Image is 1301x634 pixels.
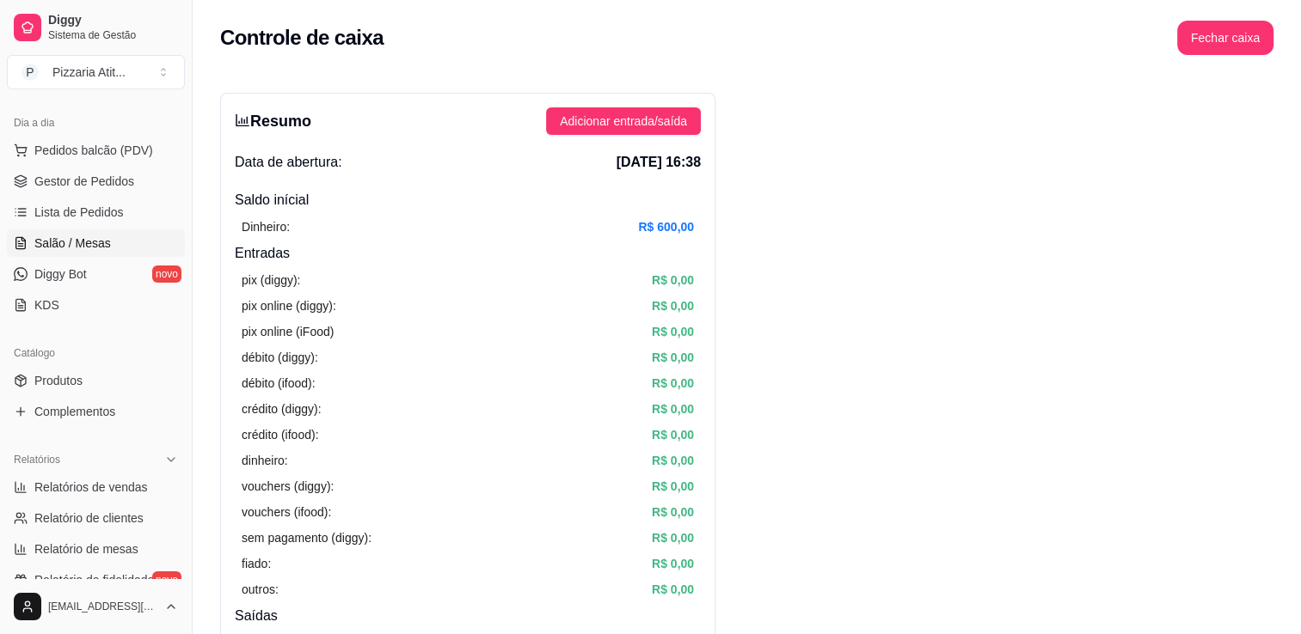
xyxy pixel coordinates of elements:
span: bar-chart [235,113,250,128]
a: Lista de Pedidos [7,198,185,226]
article: sem pagamento (diggy): [242,528,371,547]
article: R$ 0,00 [652,425,694,444]
span: Relatório de clientes [34,509,144,527]
span: P [21,64,39,81]
span: Produtos [34,372,83,389]
article: pix online (iFood) [242,322,334,341]
span: Complementos [34,403,115,420]
article: débito (ifood): [242,374,316,393]
article: R$ 0,00 [652,580,694,599]
button: Fechar caixa [1177,21,1273,55]
article: débito (diggy): [242,348,318,367]
article: pix online (diggy): [242,296,336,315]
span: [DATE] 16:38 [617,152,701,173]
span: Relatório de fidelidade [34,571,154,588]
span: Salão / Mesas [34,235,111,252]
article: outros: [242,580,279,599]
span: Sistema de Gestão [48,28,178,42]
span: Gestor de Pedidos [34,173,134,190]
a: Diggy Botnovo [7,260,185,288]
button: Pedidos balcão (PDV) [7,137,185,164]
span: Pedidos balcão (PDV) [34,142,153,159]
a: Relatório de fidelidadenovo [7,566,185,594]
span: Relatórios de vendas [34,479,148,496]
article: R$ 0,00 [652,322,694,341]
span: Data de abertura: [235,152,342,173]
article: Dinheiro: [242,217,290,236]
article: R$ 0,00 [652,528,694,547]
a: Relatório de clientes [7,504,185,532]
a: KDS [7,291,185,319]
article: R$ 0,00 [652,271,694,290]
button: Select a team [7,55,185,89]
span: Adicionar entrada/saída [560,112,687,131]
article: R$ 0,00 [652,374,694,393]
article: R$ 0,00 [652,451,694,470]
span: Relatório de mesas [34,540,138,558]
a: Complementos [7,398,185,425]
article: R$ 0,00 [652,554,694,573]
h4: Entradas [235,243,701,264]
span: Relatórios [14,453,60,466]
span: Lista de Pedidos [34,204,124,221]
span: KDS [34,296,59,314]
article: vouchers (diggy): [242,477,334,496]
article: R$ 0,00 [652,477,694,496]
article: crédito (diggy): [242,399,322,418]
h4: Saídas [235,606,701,626]
h4: Saldo inícial [235,190,701,210]
article: R$ 0,00 [652,296,694,315]
span: Diggy Bot [34,265,87,283]
article: R$ 0,00 [652,503,694,521]
a: Gestor de Pedidos [7,168,185,195]
h2: Controle de caixa [220,24,384,52]
article: dinheiro: [242,451,288,470]
article: R$ 0,00 [652,348,694,367]
div: Dia a dia [7,109,185,137]
h3: Resumo [235,109,311,133]
article: vouchers (ifood): [242,503,331,521]
div: Pizzaria Atit ... [52,64,126,81]
article: crédito (ifood): [242,425,318,444]
button: [EMAIL_ADDRESS][DOMAIN_NAME] [7,586,185,627]
article: R$ 600,00 [638,217,694,236]
a: Relatório de mesas [7,535,185,563]
span: [EMAIL_ADDRESS][DOMAIN_NAME] [48,600,157,613]
button: Adicionar entrada/saída [546,107,701,135]
a: Produtos [7,367,185,394]
span: Diggy [48,13,178,28]
article: pix (diggy): [242,271,300,290]
a: DiggySistema de Gestão [7,7,185,48]
article: R$ 0,00 [652,399,694,418]
div: Catálogo [7,339,185,367]
a: Relatórios de vendas [7,473,185,501]
article: fiado: [242,554,271,573]
a: Salão / Mesas [7,229,185,257]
